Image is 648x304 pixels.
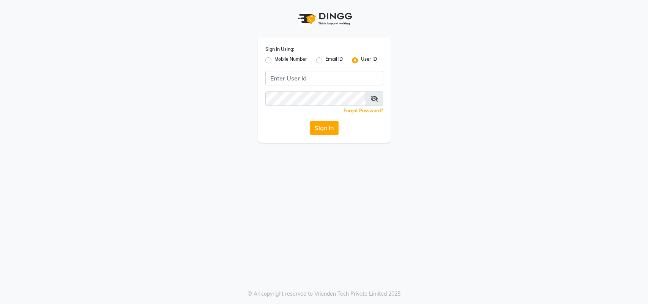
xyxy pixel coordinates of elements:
label: Email ID [325,56,343,65]
input: Username [265,91,366,106]
img: logo1.svg [294,8,355,30]
label: User ID [361,56,377,65]
button: Sign In [310,121,339,135]
label: Sign In Using: [265,46,294,53]
a: Forgot Password? [344,108,383,113]
label: Mobile Number [274,56,307,65]
input: Username [265,71,383,85]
